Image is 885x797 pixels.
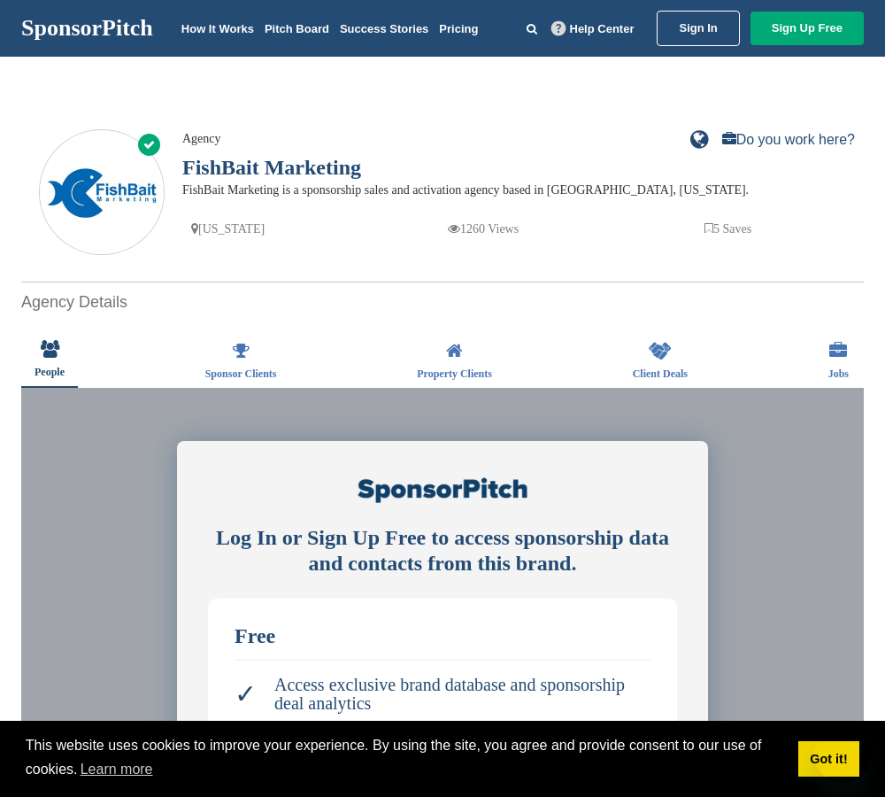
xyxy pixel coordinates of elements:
[235,625,650,646] div: Free
[439,22,478,35] a: Pricing
[750,12,864,45] a: Sign Up Free
[828,368,849,379] span: Jobs
[633,368,688,379] span: Client Deals
[798,741,859,777] a: dismiss cookie message
[657,11,739,46] a: Sign In
[235,685,257,703] span: ✓
[182,181,802,200] div: FishBait Marketing is a sponsorship sales and activation agency based in [GEOGRAPHIC_DATA], [US_S...
[40,131,164,255] img: Sponsorpitch & FishBait Marketing
[448,218,519,240] p: 1260 Views
[181,22,254,35] a: How It Works
[235,667,650,722] li: Access exclusive brand database and sponsorship deal analytics
[205,368,277,379] span: Sponsor Clients
[417,368,492,379] span: Property Clients
[340,22,428,35] a: Success Stories
[548,19,638,39] a: Help Center
[265,22,329,35] a: Pitch Board
[78,756,156,783] a: learn more about cookies
[26,735,784,783] span: This website uses cookies to improve your experience. By using the site, you agree and provide co...
[814,726,871,783] iframe: Button to launch messaging window
[35,367,65,377] span: People
[21,17,153,40] a: SponsorPitch
[182,129,802,149] div: Agency
[21,290,864,314] h2: Agency Details
[704,218,751,240] p: 5 Saves
[208,525,677,576] div: Log In or Sign Up Free to access sponsorship data and contacts from this brand.
[182,156,361,179] a: FishBait Marketing
[722,133,855,147] a: Do you work here?
[191,218,265,240] p: [US_STATE]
